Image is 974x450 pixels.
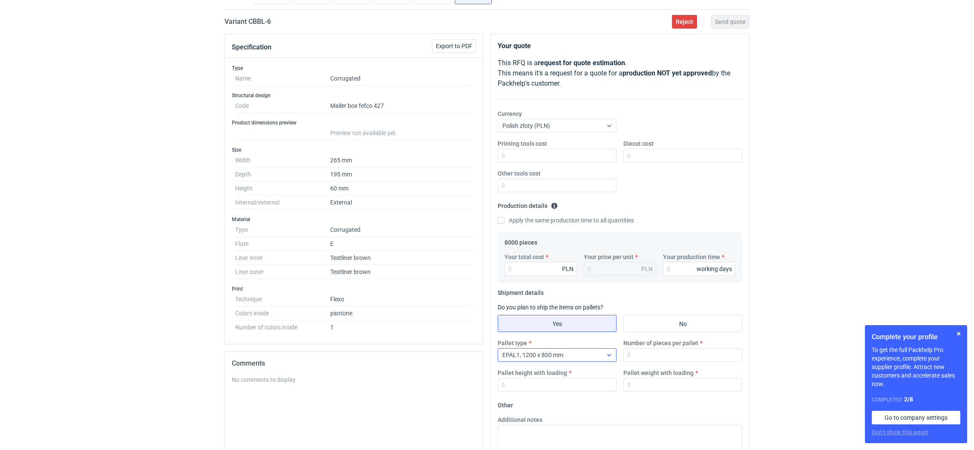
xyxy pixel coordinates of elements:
dd: 60 mm [330,182,473,196]
input: 0 [623,378,742,392]
dt: Flute [235,237,330,251]
label: Your price per unit [584,253,634,261]
input: 0 [498,378,617,392]
dt: Name [235,72,330,86]
label: Apply the same production time to all quantities [498,216,634,225]
button: Reject [672,15,697,29]
button: Don’t show this again [872,428,928,436]
p: To get the full Packhelp Pro experience, complete your supplier profile. Attract new customers an... [872,346,960,388]
dt: Liner inner [235,251,330,265]
label: Pallet type [498,339,527,347]
strong: 2 / 8 [904,396,913,403]
dt: Internal/external [235,196,330,210]
h3: Structural design [232,92,476,99]
label: Printing tools cost [498,139,547,148]
label: Additional notes [498,415,542,424]
span: EPAL1, 1200 x 800 mm [502,352,563,358]
input: 0 [498,149,617,162]
dt: Depth [235,167,330,182]
input: 0 [504,262,577,276]
dt: Height [235,182,330,196]
label: Currency [498,110,522,118]
dd: Mailer box fefco 427 [330,99,473,113]
span: Export to PDF [436,43,473,49]
label: Yes [498,315,617,332]
span: Preview not available yet. [330,130,397,136]
button: Specification [232,37,271,58]
h1: Complete your profile [872,332,960,342]
dt: Technique [235,292,330,306]
dd: Flexo [330,292,473,306]
dd: E [330,237,473,251]
strong: Your quote [498,42,531,50]
strong: production NOT yet approved [622,69,712,77]
h2: Variant CBBL - 6 [225,17,271,27]
legend: Other [498,398,513,409]
label: Diecut cost [623,139,654,148]
div: PLN [641,265,653,273]
h3: Material [232,216,476,223]
label: Your production time [663,253,720,261]
label: Number of pieces per pallet [623,339,698,347]
dd: Corrugated [330,72,473,86]
label: Other tools cost [498,169,541,178]
dd: External [330,196,473,210]
dt: Type [235,223,330,237]
span: Send quote [715,19,746,25]
dt: Code [235,99,330,113]
dd: Testliner brown [330,265,473,279]
label: No [623,315,742,332]
h3: Product dimensions preview [232,119,476,126]
button: Send quote [711,15,749,29]
label: Pallet height with loading [498,369,567,377]
p: This RFQ is a . This means it's a request for a quote for a by the Packhelp's customer. [498,58,742,89]
dd: 265 mm [330,153,473,167]
input: 0 [623,149,742,162]
dd: pantone [330,306,473,320]
dt: Colors inside [235,306,330,320]
a: Go to company settings [872,411,960,424]
legend: Production details [498,199,558,209]
dd: 195 mm [330,167,473,182]
dt: Width [235,153,330,167]
legend: 8000 pieces [504,236,537,246]
input: 0 [498,179,617,192]
dd: Corrugated [330,223,473,237]
h2: Comments [232,358,476,369]
input: 0 [623,348,742,362]
h3: Type [232,65,476,72]
dt: Liner outer [235,265,330,279]
label: Your total cost [504,253,544,261]
div: No comments to display [232,375,476,384]
h3: Print [232,286,476,292]
dd: 1 [330,320,473,331]
h3: Size [232,147,476,153]
label: Do you plan to ship the items on pallets? [498,304,603,311]
div: Completed: [872,395,960,404]
span: Reject [676,19,693,25]
strong: request for quote estimation [538,59,625,67]
button: Export to PDF [432,39,476,53]
div: working days [697,265,732,273]
span: Polish złoty (PLN) [502,122,550,129]
legend: Shipment details [498,286,544,296]
label: Pallet weight with loading [623,369,694,377]
div: PLN [562,265,573,273]
button: Skip for now [954,329,964,339]
input: 0 [663,262,735,276]
dd: Testliner brown [330,251,473,265]
dt: Number of colors inside [235,320,330,331]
